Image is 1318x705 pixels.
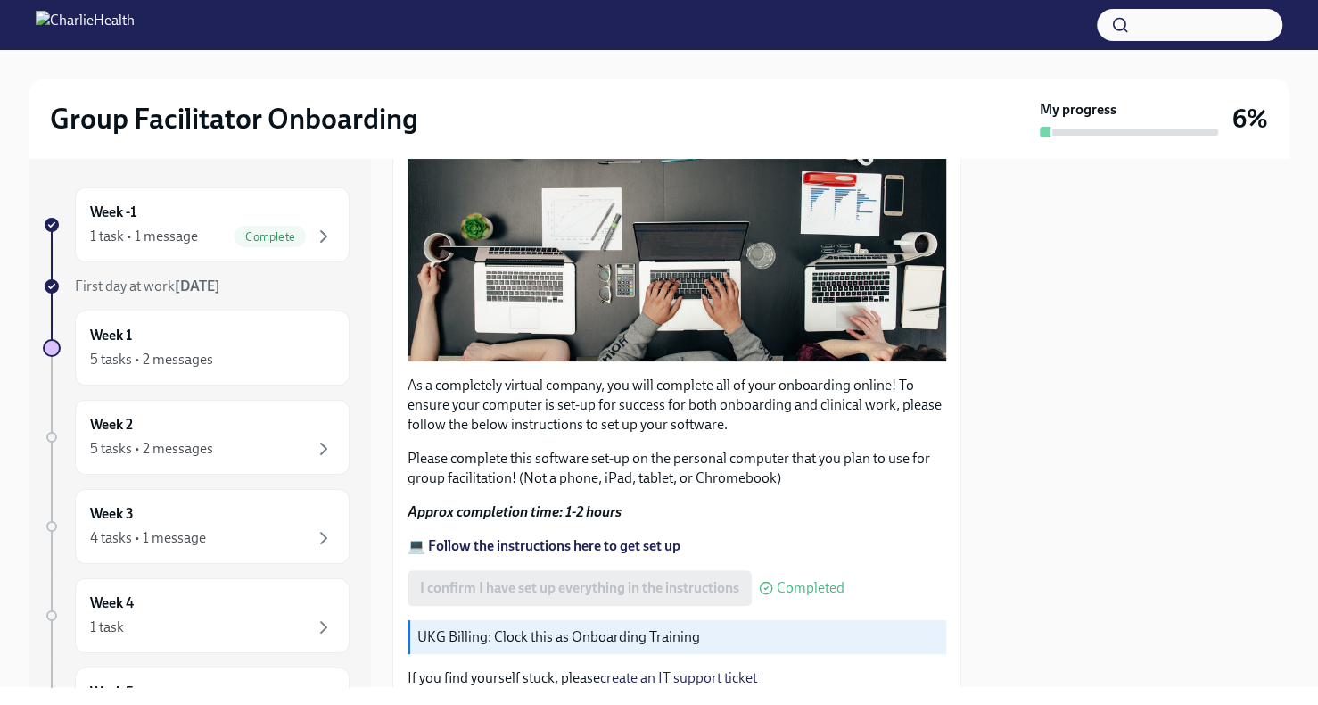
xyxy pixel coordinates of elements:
h6: Week 3 [90,504,134,524]
div: 5 tasks • 2 messages [90,439,213,459]
a: create an IT support ticket [600,669,757,686]
a: Week 25 tasks • 2 messages [43,400,350,475]
h3: 6% [1232,103,1268,135]
h6: Week 2 [90,415,133,435]
div: 1 task [90,618,124,637]
strong: My progress [1040,100,1116,120]
p: If you find yourself stuck, please [408,668,946,688]
a: Week 41 task [43,578,350,653]
strong: [DATE] [175,278,220,294]
p: UKG Billing: Clock this as Onboarding Training [417,627,939,647]
a: Week -11 task • 1 messageComplete [43,187,350,262]
p: Please complete this software set-up on the personal computer that you plan to use for group faci... [408,449,946,488]
span: First day at work [75,278,220,294]
div: 4 tasks • 1 message [90,528,206,548]
a: 💻 Follow the instructions here to get set up [408,537,680,554]
img: CharlieHealth [36,11,135,39]
h6: Week -1 [90,203,136,222]
h6: Week 1 [90,326,132,345]
a: Week 34 tasks • 1 message [43,489,350,564]
strong: Approx completion time: 1-2 hours [408,503,622,520]
h6: Week 4 [90,593,134,613]
h2: Group Facilitator Onboarding [50,101,418,137]
div: 1 task • 1 message [90,227,198,246]
span: Completed [777,581,844,595]
div: 5 tasks • 2 messages [90,350,213,369]
a: First day at work[DATE] [43,277,350,296]
a: Week 15 tasks • 2 messages [43,311,350,386]
p: As a completely virtual company, you will complete all of your onboarding online! To ensure your ... [408,376,946,435]
button: Zoom image [408,43,946,361]
h6: Week 5 [90,683,134,702]
span: Complete [235,230,306,244]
